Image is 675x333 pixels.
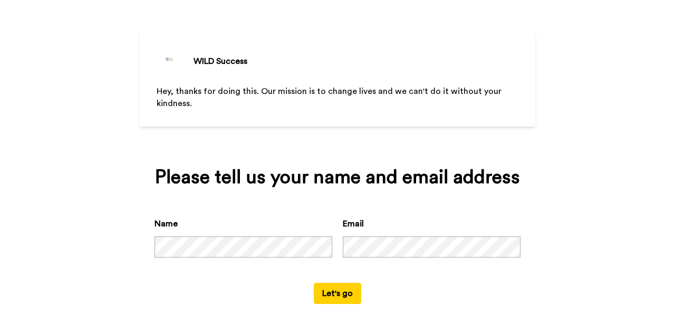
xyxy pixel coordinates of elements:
[157,87,504,108] span: Hey, thanks for doing this. Our mission is to change lives and we can't do it without your kindness.
[314,283,361,304] button: Let's go
[343,217,364,230] label: Email
[194,55,247,68] div: WILD Success
[155,217,178,230] label: Name
[155,167,520,188] div: Please tell us your name and email address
